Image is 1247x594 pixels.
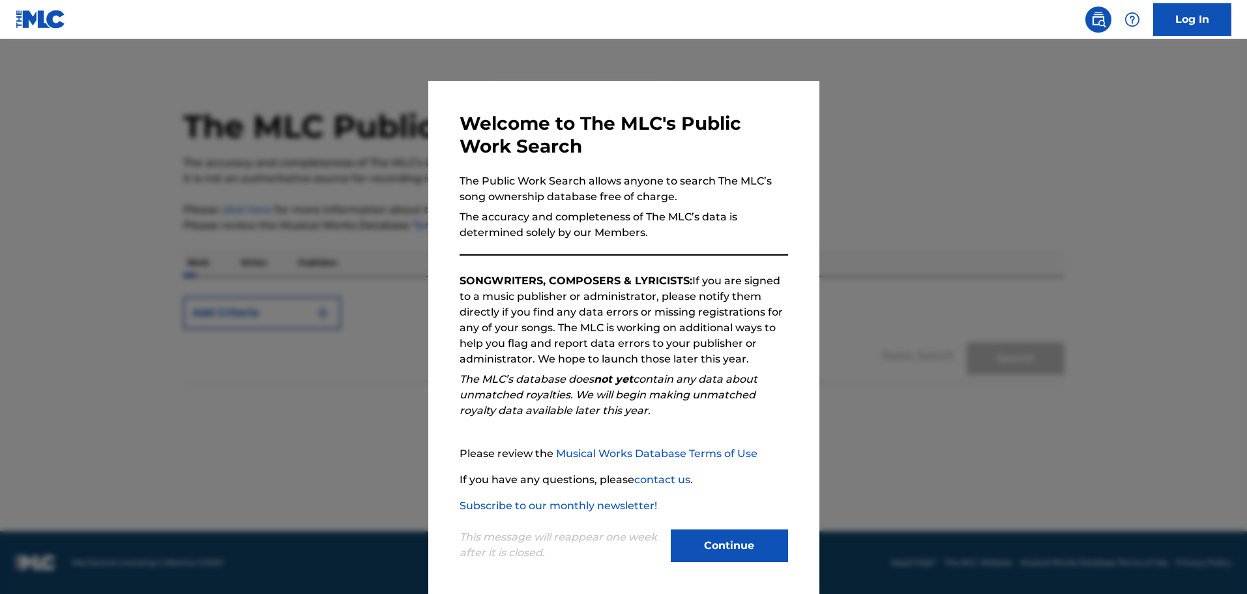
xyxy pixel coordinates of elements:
[460,173,788,205] p: The Public Work Search allows anyone to search The MLC’s song ownership database free of charge.
[460,273,788,367] p: If you are signed to a music publisher or administrator, please notify them directly if you find ...
[556,447,757,460] a: Musical Works Database Terms of Use
[1153,3,1231,36] a: Log In
[460,499,657,512] a: Subscribe to our monthly newsletter!
[460,472,788,488] p: If you have any questions, please .
[1091,12,1106,27] img: search
[594,373,633,385] strong: not yet
[1124,12,1140,27] img: help
[460,529,663,561] p: This message will reappear one week after it is closed.
[460,373,757,417] em: The MLC’s database does contain any data about unmatched royalties. We will begin making unmatche...
[460,446,788,462] p: Please review the
[634,473,690,486] a: contact us
[1085,7,1111,33] a: Public Search
[460,209,788,241] p: The accuracy and completeness of The MLC’s data is determined solely by our Members.
[460,275,692,287] strong: SONGWRITERS, COMPOSERS & LYRICISTS:
[671,529,788,562] button: Continue
[460,112,788,158] h3: Welcome to The MLC's Public Work Search
[16,10,66,29] img: MLC Logo
[1119,7,1145,33] div: Help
